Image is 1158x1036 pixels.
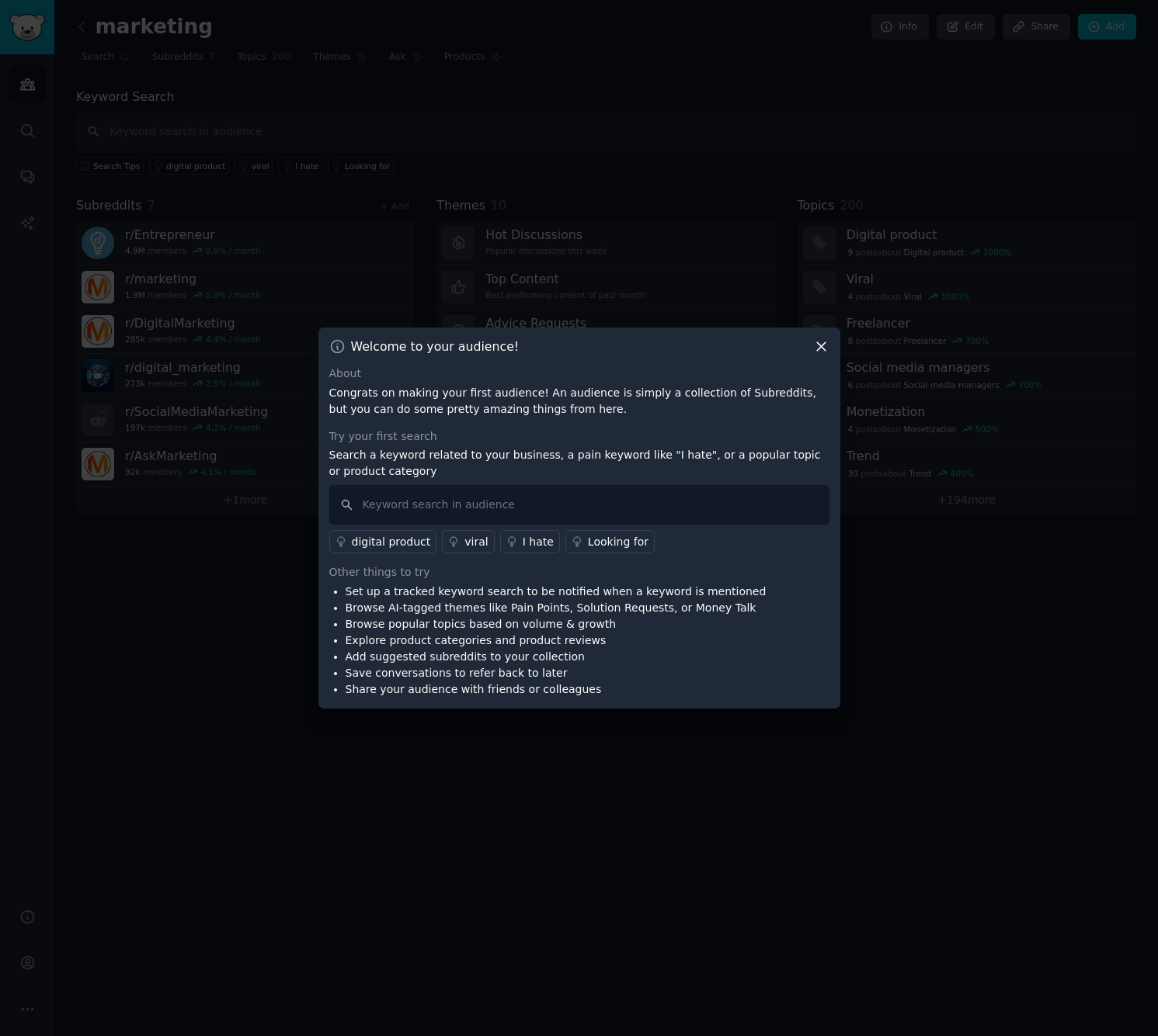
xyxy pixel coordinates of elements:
li: Set up a tracked keyword search to be notified when a keyword is mentioned [346,584,767,600]
li: Share your audience with friends or colleagues [346,681,767,698]
li: Add suggested subreddits to your collection [346,649,767,665]
li: Browse AI-tagged themes like Pain Points, Solution Requests, or Money Talk [346,600,767,616]
input: Keyword search in audience [329,485,829,525]
p: Search a keyword related to your business, a pain keyword like "I hate", or a popular topic or pr... [329,447,829,480]
div: Looking for [588,534,649,550]
a: digital product [329,530,437,553]
li: Explore product categories and product reviews [346,632,767,649]
div: Other things to try [329,564,829,580]
div: Try your first search [329,428,829,445]
a: I hate [500,530,560,553]
p: Congrats on making your first audience! An audience is simply a collection of Subreddits, but you... [329,385,829,418]
div: I hate [523,534,554,550]
div: About [329,366,829,382]
a: viral [442,530,494,553]
div: viral [464,534,488,550]
div: digital product [352,534,431,550]
li: Save conversations to refer back to later [346,665,767,681]
h3: Welcome to your audience! [351,338,520,355]
a: Looking for [565,530,655,553]
li: Browse popular topics based on volume & growth [346,616,767,632]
